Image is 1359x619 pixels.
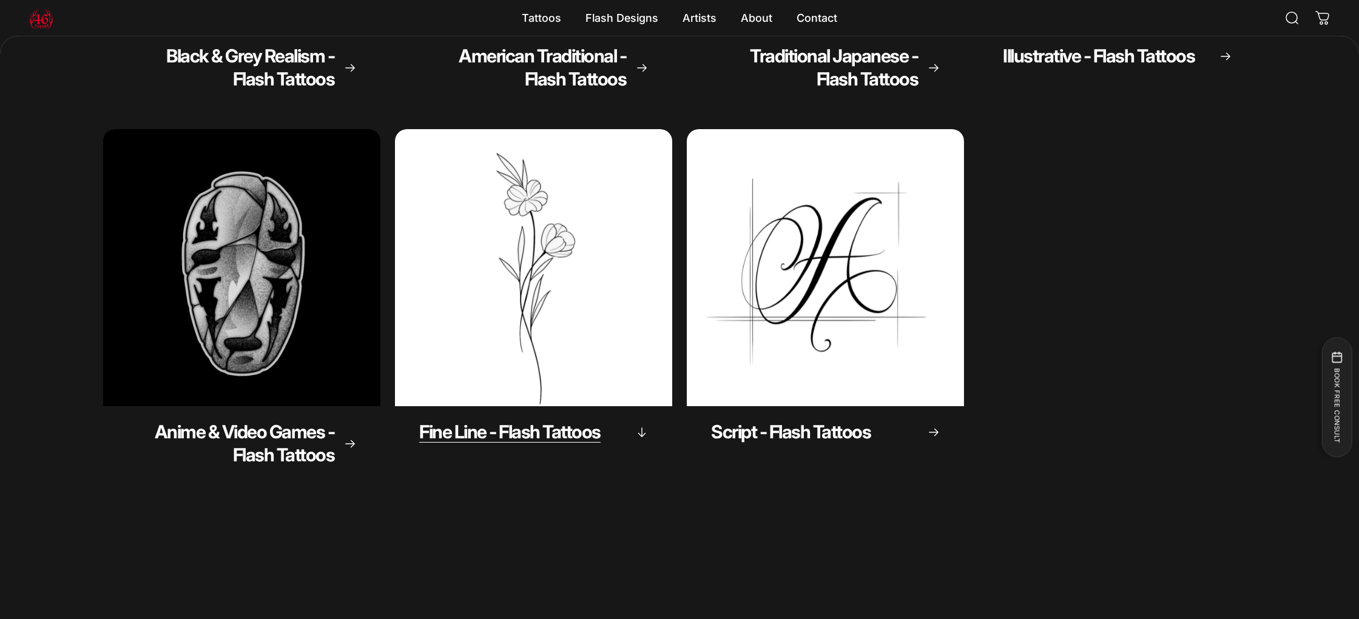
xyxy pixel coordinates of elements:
[687,129,964,490] a: Script - Flash Tattoos
[103,129,380,490] a: Anime & Video Games - Flash Tattoos
[1309,5,1336,32] a: 0 items
[1003,45,1195,67] span: Illustrative - Flash Tattoos
[510,5,849,31] nav: Primary
[729,5,784,31] summary: About
[155,421,335,466] span: Anime & Video Games - Flash Tattoos
[711,421,871,443] span: Script - Flash Tattoos
[784,5,849,31] a: Contact
[1321,337,1352,457] button: BOOK FREE CONSULT
[670,5,729,31] summary: Artists
[510,5,573,31] summary: Tattoos
[166,45,334,90] span: Black & Grey Realism - Flash Tattoos
[419,421,601,443] span: Fine Line - Flash Tattoos
[395,129,672,490] a: Fine Line - Flash Tattoos
[750,45,918,90] span: Traditional Japanese - Flash Tattoos
[459,45,626,90] span: American Traditional - Flash Tattoos
[573,5,670,31] summary: Flash Designs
